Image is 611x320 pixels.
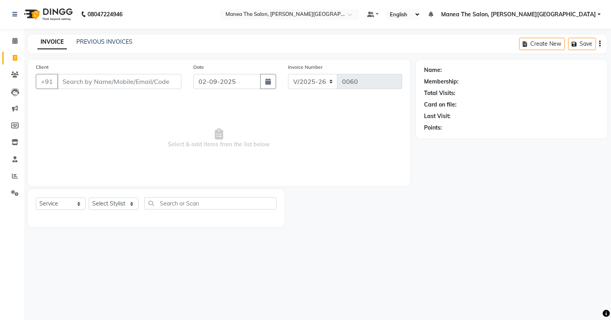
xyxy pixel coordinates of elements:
span: Select & add items from the list below [36,99,402,178]
label: Invoice Number [288,64,323,71]
input: Search by Name/Mobile/Email/Code [57,74,181,89]
a: PREVIOUS INVOICES [76,38,132,45]
label: Date [193,64,204,71]
div: Last Visit: [424,112,451,120]
div: Name: [424,66,442,74]
img: logo [20,3,75,25]
a: INVOICE [37,35,67,49]
button: Save [568,38,596,50]
button: +91 [36,74,58,89]
div: Card on file: [424,101,457,109]
input: Search or Scan [144,197,276,209]
div: Points: [424,124,442,132]
b: 08047224946 [88,3,123,25]
div: Membership: [424,78,459,86]
label: Client [36,64,49,71]
span: Manea The Salon, [PERSON_NAME][GEOGRAPHIC_DATA] [441,10,596,19]
button: Create New [519,38,565,50]
div: Total Visits: [424,89,455,97]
